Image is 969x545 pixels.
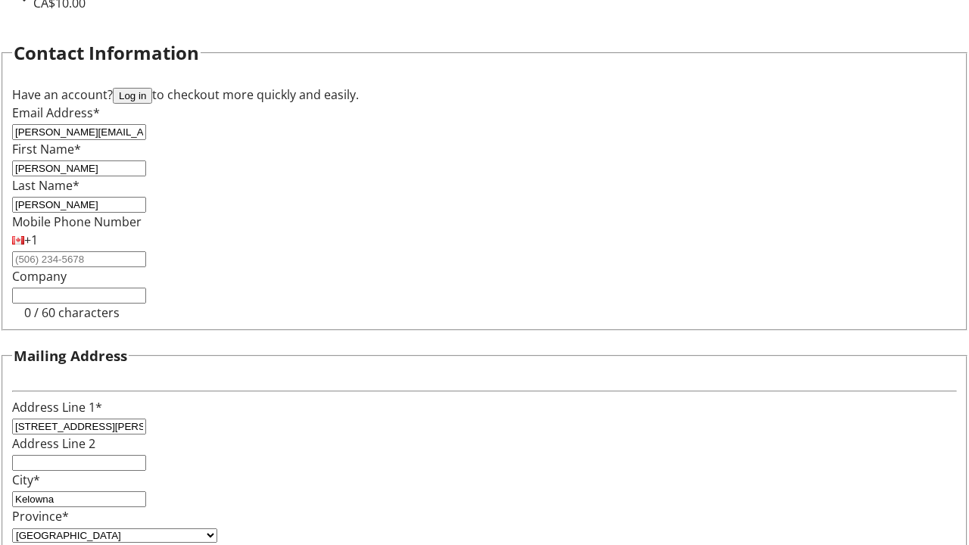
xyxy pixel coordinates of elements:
[12,268,67,285] label: Company
[14,345,127,366] h3: Mailing Address
[24,304,120,321] tr-character-limit: 0 / 60 characters
[12,419,146,434] input: Address
[12,104,100,121] label: Email Address*
[12,491,146,507] input: City
[12,399,102,416] label: Address Line 1*
[12,435,95,452] label: Address Line 2
[12,508,69,525] label: Province*
[12,86,957,104] div: Have an account? to checkout more quickly and easily.
[12,177,79,194] label: Last Name*
[12,141,81,157] label: First Name*
[12,472,40,488] label: City*
[113,88,152,104] button: Log in
[12,213,142,230] label: Mobile Phone Number
[14,39,199,67] h2: Contact Information
[12,251,146,267] input: (506) 234-5678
